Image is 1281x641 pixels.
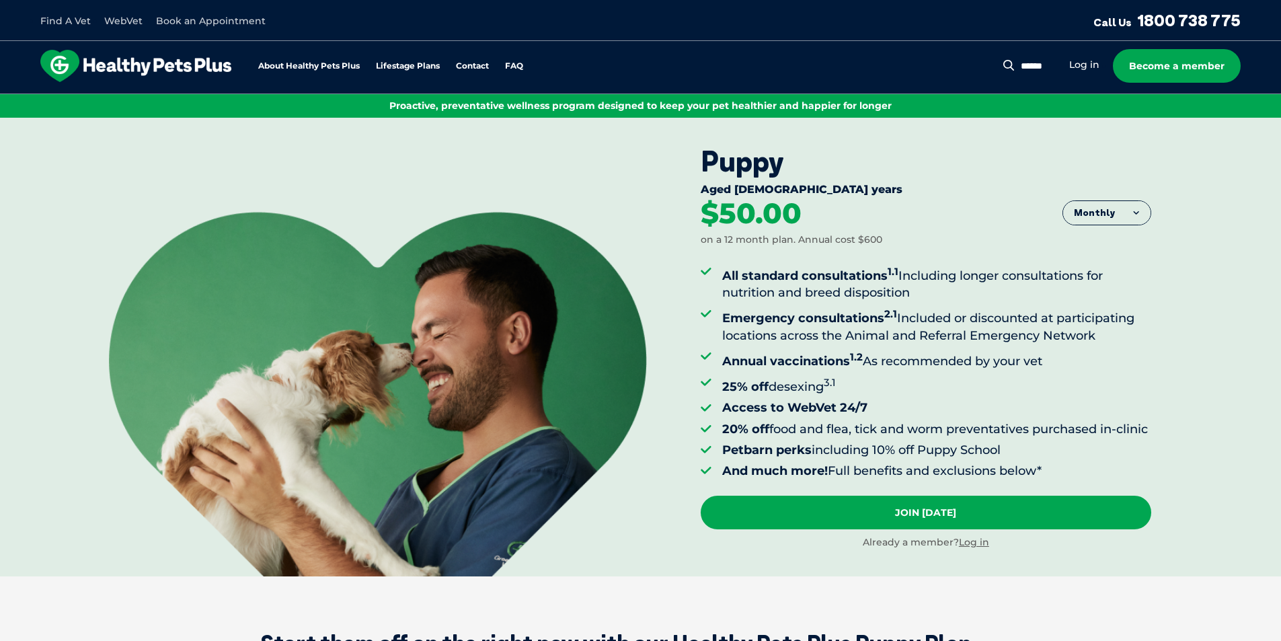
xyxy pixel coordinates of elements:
[456,62,489,71] a: Contact
[722,305,1151,344] li: Included or discounted at participating locations across the Animal and Referral Emergency Network
[824,376,836,389] sup: 3.1
[722,348,1151,370] li: As recommended by your vet
[722,379,769,394] strong: 25% off
[1113,49,1241,83] a: Become a member
[722,421,1151,438] li: food and flea, tick and worm preventatives purchased in-clinic
[505,62,523,71] a: FAQ
[722,443,812,457] strong: Petbarn perks
[1093,10,1241,30] a: Call Us1800 738 775
[701,536,1151,550] div: Already a member?
[1001,59,1017,72] button: Search
[1063,201,1151,225] button: Monthly
[701,183,1151,199] div: Aged [DEMOGRAPHIC_DATA] years
[701,199,802,229] div: $50.00
[722,268,898,283] strong: All standard consultations
[884,307,897,320] sup: 2.1
[109,212,647,576] img: <br /> <b>Warning</b>: Undefined variable $title in <b>/var/www/html/current/codepool/wp-content/...
[104,15,143,27] a: WebVet
[850,350,863,363] sup: 1.2
[701,145,1151,178] div: Puppy
[722,354,863,369] strong: Annual vaccinations
[722,422,769,437] strong: 20% off
[722,263,1151,301] li: Including longer consultations for nutrition and breed disposition
[701,233,882,247] div: on a 12 month plan. Annual cost $600
[722,463,828,478] strong: And much more!
[722,442,1151,459] li: including 10% off Puppy School
[701,496,1151,529] a: Join [DATE]
[1093,15,1132,29] span: Call Us
[40,15,91,27] a: Find A Vet
[722,463,1151,480] li: Full benefits and exclusions below*
[389,100,892,112] span: Proactive, preventative wellness program designed to keep your pet healthier and happier for longer
[376,62,440,71] a: Lifestage Plans
[959,536,989,548] a: Log in
[722,311,897,326] strong: Emergency consultations
[40,50,231,82] img: hpp-logo
[1069,59,1099,71] a: Log in
[156,15,266,27] a: Book an Appointment
[722,374,1151,395] li: desexing
[888,265,898,278] sup: 1.1
[722,400,867,415] strong: Access to WebVet 24/7
[258,62,360,71] a: About Healthy Pets Plus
